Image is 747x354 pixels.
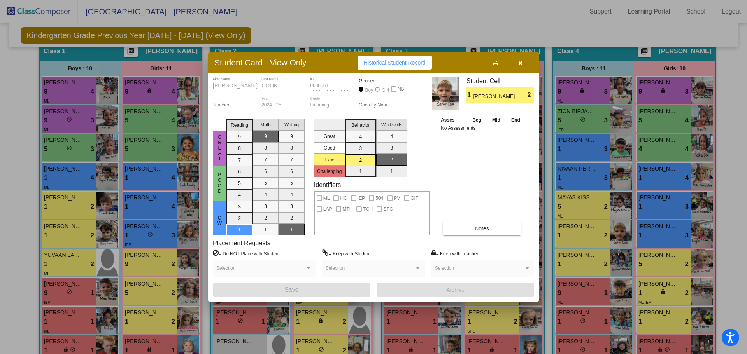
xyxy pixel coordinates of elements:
input: year [261,103,306,108]
span: 1 [466,91,473,100]
td: No Assessments [439,124,526,132]
mat-label: Gender [359,77,403,84]
span: IEP [358,194,365,203]
span: Notes [475,225,489,232]
div: Girl [381,87,389,94]
th: Asses [439,116,467,124]
button: Archive [377,283,534,297]
span: HC [340,194,347,203]
span: ML [323,194,330,203]
span: Low [216,210,223,226]
span: 504 [375,194,383,203]
span: 2 [528,91,534,100]
span: NB [398,84,404,94]
span: Great [216,134,223,162]
input: grade [310,103,355,108]
label: Identifiers [314,181,341,188]
div: Boy [365,87,373,94]
h3: Student Cell [466,77,534,85]
th: Mid [487,116,505,124]
span: PV [394,194,400,203]
span: [PERSON_NAME] [473,92,516,100]
label: = Keep with Teacher: [431,249,480,257]
th: Beg [467,116,487,124]
input: Enter ID [310,83,355,89]
span: LAP [323,204,332,214]
span: Save [284,286,298,293]
label: = Keep with Student: [322,249,372,257]
input: goes by name [359,103,403,108]
span: Archive [446,287,465,293]
span: TCH [363,204,373,214]
label: Placement Requests [213,239,270,247]
button: Save [213,283,370,297]
th: End [506,116,526,124]
span: Historical Student Record [364,59,426,66]
h3: Student Card - View Only [214,58,307,67]
label: = Do NOT Place with Student: [213,249,281,257]
button: Notes [443,221,521,235]
span: Good [216,172,223,194]
span: MTH [342,204,352,214]
span: SPC [383,204,393,214]
input: teacher [213,103,258,108]
button: Historical Student Record [358,56,432,70]
span: GIT [410,194,418,203]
